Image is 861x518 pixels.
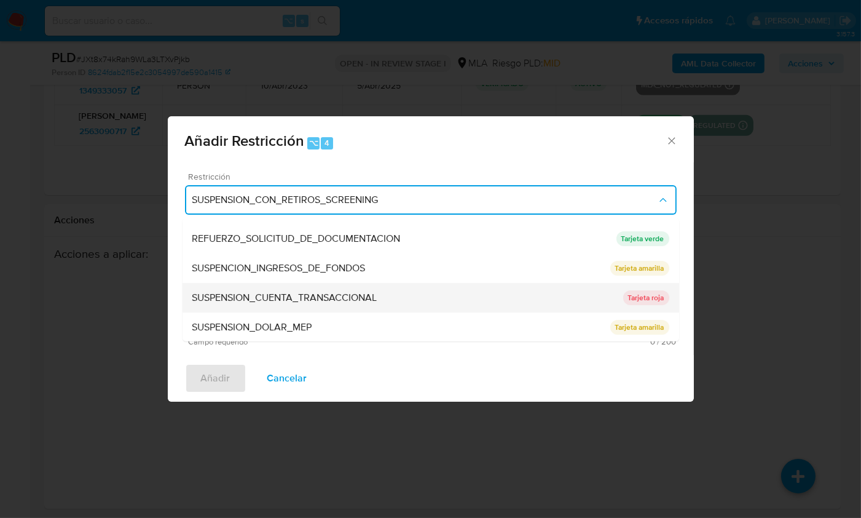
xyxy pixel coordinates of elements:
span: SUSPENSION_CON_RETIROS_SCREENING [192,194,657,206]
span: Restricción [188,172,680,181]
p: Tarjeta amarilla [610,261,669,276]
p: Tarjeta amarilla [610,320,669,335]
span: SUSPENSION_CUENTA_TRANSACCIONAL [192,292,377,304]
span: Añadir Restricción [185,130,305,151]
button: Cerrar ventana [666,135,677,146]
p: Tarjeta verde [616,231,669,246]
span: Campo requerido [189,338,433,346]
span: Máximo 200 caracteres [433,338,677,346]
button: Cancelar [251,364,323,393]
span: REFUERZO_SOLICITUD_DE_DOCUMENTACION [192,233,401,245]
span: SUSPENCION_INGRESOS_DE_FONDOS [192,262,366,274]
span: Cancelar [267,365,307,392]
button: Restriction [185,185,677,215]
span: SUSPENSION_DOLAR_MEP [192,321,312,333]
span: 4 [324,137,329,149]
span: ⌥ [309,137,318,149]
p: Tarjeta roja [623,290,669,305]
